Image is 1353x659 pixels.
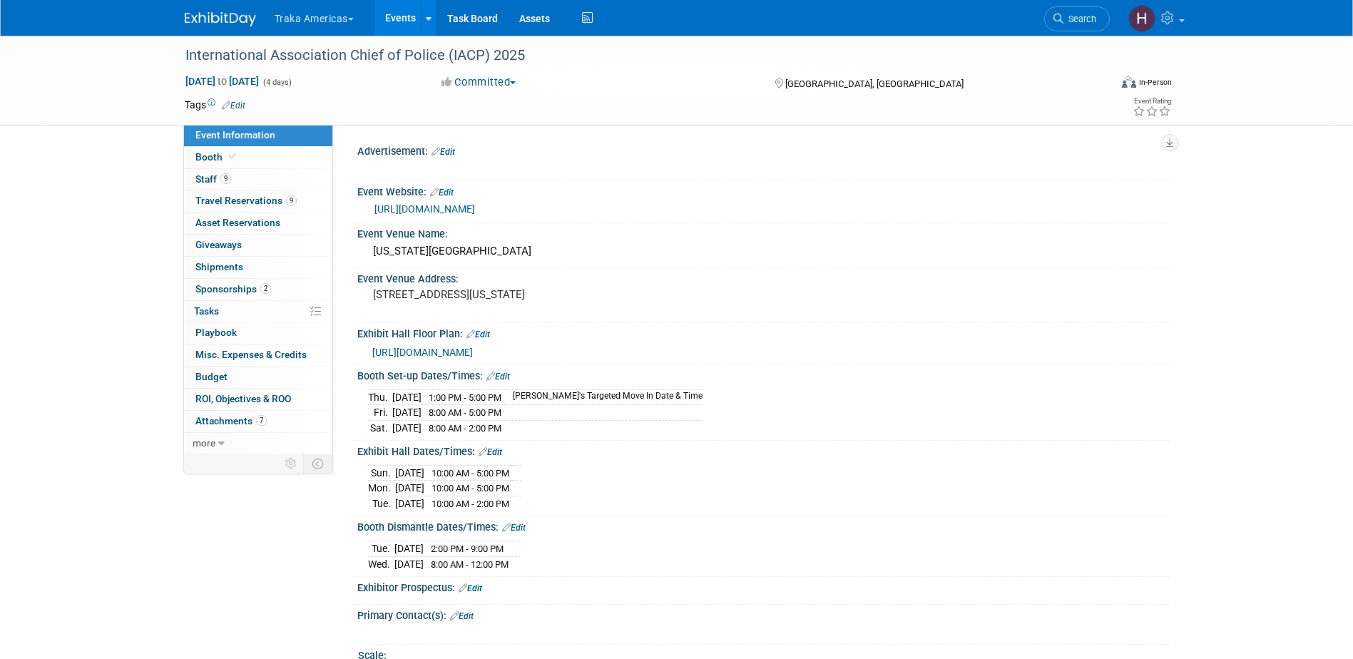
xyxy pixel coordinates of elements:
[184,235,332,256] a: Giveaways
[466,329,490,339] a: Edit
[502,523,526,533] a: Edit
[432,483,509,494] span: 10:00 AM - 5:00 PM
[431,543,504,554] span: 2:00 PM - 9:00 PM
[368,389,392,405] td: Thu.
[184,389,332,410] a: ROI, Objectives & ROO
[357,323,1169,342] div: Exhibit Hall Floor Plan:
[303,454,332,473] td: Toggle Event Tabs
[185,75,260,88] span: [DATE] [DATE]
[262,78,292,87] span: (4 days)
[392,389,422,405] td: [DATE]
[185,12,256,26] img: ExhibitDay
[450,611,474,621] a: Edit
[357,141,1169,159] div: Advertisement:
[357,516,1169,535] div: Booth Dismantle Dates/Times:
[229,153,236,160] i: Booth reservation complete
[184,344,332,366] a: Misc. Expenses & Credits
[372,347,473,358] a: [URL][DOMAIN_NAME]
[459,583,482,593] a: Edit
[429,407,501,418] span: 8:00 AM - 5:00 PM
[1128,5,1155,32] img: Heather Fraser
[184,257,332,278] a: Shipments
[184,147,332,168] a: Booth
[429,423,501,434] span: 8:00 AM - 2:00 PM
[373,288,680,301] pre: [STREET_ADDRESS][US_STATE]
[368,496,395,511] td: Tue.
[184,279,332,300] a: Sponsorships2
[260,283,271,294] span: 2
[357,441,1169,459] div: Exhibit Hall Dates/Times:
[215,76,229,87] span: to
[368,240,1158,262] div: [US_STATE][GEOGRAPHIC_DATA]
[195,129,275,141] span: Event Information
[357,577,1169,596] div: Exhibitor Prospectus:
[184,411,332,432] a: Attachments7
[194,305,219,317] span: Tasks
[184,169,332,190] a: Staff9
[368,420,392,435] td: Sat.
[195,173,231,185] span: Staff
[195,195,297,206] span: Travel Reservations
[357,605,1169,623] div: Primary Contact(s):
[195,217,280,228] span: Asset Reservations
[368,405,392,421] td: Fri.
[185,98,245,112] td: Tags
[431,559,509,570] span: 8:00 AM - 12:00 PM
[195,261,243,272] span: Shipments
[195,283,271,295] span: Sponsorships
[195,239,242,250] span: Giveaways
[195,349,307,360] span: Misc. Expenses & Credits
[1138,77,1172,88] div: In-Person
[479,447,502,457] a: Edit
[195,415,267,426] span: Attachments
[1133,98,1171,105] div: Event Rating
[1044,6,1110,31] a: Search
[1026,74,1173,96] div: Event Format
[184,125,332,146] a: Event Information
[286,195,297,206] span: 9
[392,405,422,421] td: [DATE]
[785,78,964,89] span: [GEOGRAPHIC_DATA], [GEOGRAPHIC_DATA]
[357,223,1169,241] div: Event Venue Name:
[395,496,424,511] td: [DATE]
[184,190,332,212] a: Travel Reservations9
[195,327,237,338] span: Playbook
[436,75,521,90] button: Committed
[430,188,454,198] a: Edit
[432,468,509,479] span: 10:00 AM - 5:00 PM
[1063,14,1096,24] span: Search
[432,499,509,509] span: 10:00 AM - 2:00 PM
[1122,76,1136,88] img: Format-Inperson.png
[357,181,1169,200] div: Event Website:
[184,213,332,234] a: Asset Reservations
[395,465,424,481] td: [DATE]
[432,147,455,157] a: Edit
[195,393,291,404] span: ROI, Objectives & ROO
[184,322,332,344] a: Playbook
[374,203,475,215] a: [URL][DOMAIN_NAME]
[195,151,239,163] span: Booth
[357,365,1169,384] div: Booth Set-up Dates/Times:
[394,556,424,571] td: [DATE]
[256,415,267,426] span: 7
[222,101,245,111] a: Edit
[429,392,501,403] span: 1:00 PM - 5:00 PM
[195,371,228,382] span: Budget
[184,367,332,388] a: Budget
[394,541,424,556] td: [DATE]
[395,481,424,496] td: [DATE]
[184,433,332,454] a: more
[368,556,394,571] td: Wed.
[184,301,332,322] a: Tasks
[279,454,304,473] td: Personalize Event Tab Strip
[486,372,510,382] a: Edit
[368,465,395,481] td: Sun.
[504,389,703,405] td: [PERSON_NAME]'s Targeted Move In Date & Time
[180,43,1088,68] div: International Association Chief of Police (IACP) 2025
[368,481,395,496] td: Mon.
[193,437,215,449] span: more
[357,268,1169,286] div: Event Venue Address:
[368,541,394,556] td: Tue.
[220,173,231,184] span: 9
